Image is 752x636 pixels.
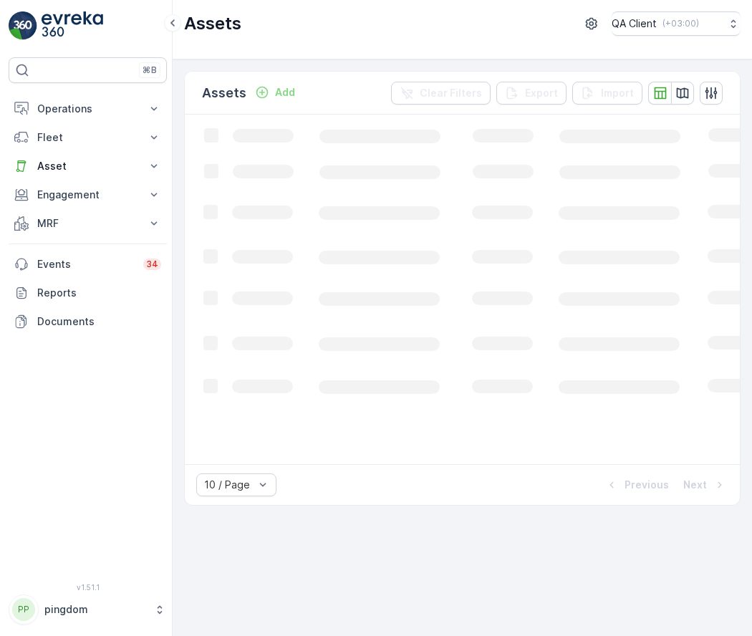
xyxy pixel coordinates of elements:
[37,130,138,145] p: Fleet
[525,86,558,100] p: Export
[184,12,241,35] p: Assets
[146,259,158,270] p: 34
[496,82,567,105] button: Export
[42,11,103,40] img: logo_light-DOdMpM7g.png
[9,583,167,592] span: v 1.51.1
[44,602,147,617] p: pingdom
[9,152,167,180] button: Asset
[9,250,167,279] a: Events34
[601,86,634,100] p: Import
[37,159,138,173] p: Asset
[9,180,167,209] button: Engagement
[683,478,707,492] p: Next
[37,286,161,300] p: Reports
[420,86,482,100] p: Clear Filters
[12,598,35,621] div: PP
[202,83,246,103] p: Assets
[37,188,138,202] p: Engagement
[9,307,167,336] a: Documents
[9,279,167,307] a: Reports
[9,209,167,238] button: MRF
[603,476,670,493] button: Previous
[37,314,161,329] p: Documents
[9,95,167,123] button: Operations
[9,11,37,40] img: logo
[9,123,167,152] button: Fleet
[249,84,301,101] button: Add
[143,64,157,76] p: ⌘B
[662,18,699,29] p: ( +03:00 )
[612,11,741,36] button: QA Client(+03:00)
[9,594,167,625] button: PPpingdom
[572,82,642,105] button: Import
[391,82,491,105] button: Clear Filters
[612,16,657,31] p: QA Client
[275,85,295,100] p: Add
[37,257,135,271] p: Events
[682,476,728,493] button: Next
[37,102,138,116] p: Operations
[625,478,669,492] p: Previous
[37,216,138,231] p: MRF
